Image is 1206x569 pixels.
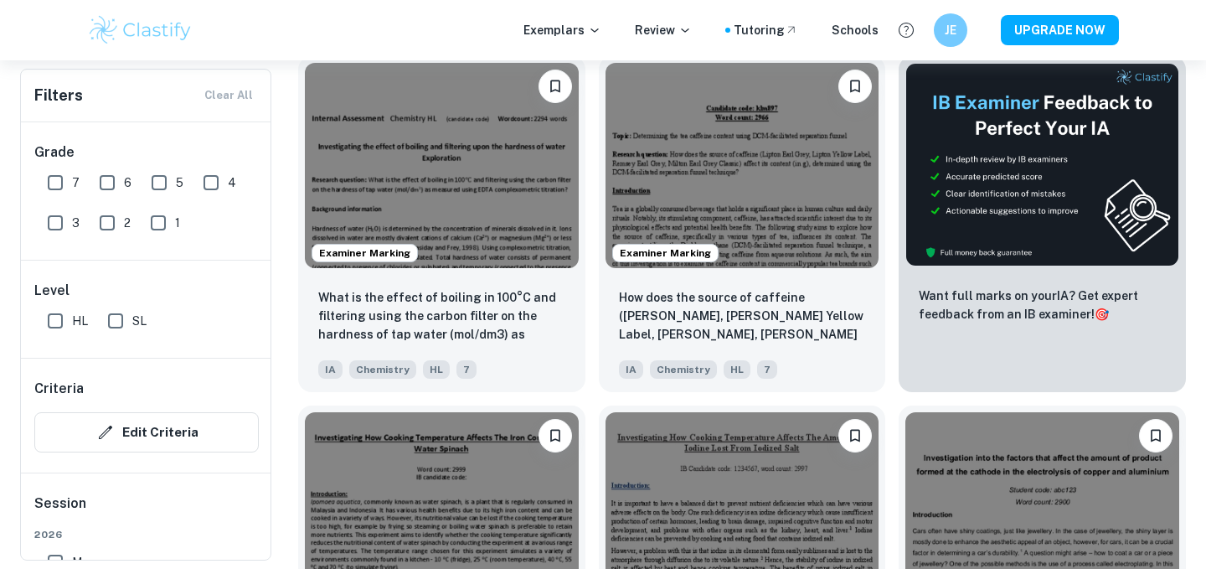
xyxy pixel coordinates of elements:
span: SL [132,312,147,330]
p: What is the effect of boiling in 100°C and filtering using the carbon filter on the hardness of t... [318,288,565,345]
span: Examiner Marking [312,246,417,261]
span: HL [423,360,450,379]
span: 🎯 [1095,308,1109,321]
img: Chemistry IA example thumbnail: What is the effect of boiling in 100°C a [305,63,579,268]
h6: Session [34,494,259,527]
h6: Criteria [34,379,84,399]
img: Chemistry IA example thumbnail: How does the source of caffeine (Lipton [606,63,879,268]
p: Exemplars [523,21,601,39]
span: HL [72,312,88,330]
button: Bookmark [1139,419,1172,453]
span: IA [318,360,343,379]
a: Tutoring [734,21,798,39]
a: ThumbnailWant full marks on yourIA? Get expert feedback from an IB examiner! [899,56,1186,392]
button: UPGRADE NOW [1001,15,1119,45]
a: Examiner MarkingBookmarkWhat is the effect of boiling in 100°C and filtering using the carbon fil... [298,56,585,392]
h6: Level [34,281,259,301]
span: 2 [124,214,131,232]
h6: Grade [34,142,259,163]
img: Clastify logo [87,13,193,47]
span: 6 [124,173,131,192]
button: Help and Feedback [892,16,920,44]
span: IA [619,360,643,379]
a: Examiner MarkingBookmarkHow does the source of caffeine (Lipton Earl Grey, Lipton Yellow Label, R... [599,56,886,392]
span: 7 [456,360,477,379]
span: Examiner Marking [613,246,718,261]
span: 5 [176,173,183,192]
button: JE [934,13,967,47]
img: Thumbnail [905,63,1179,266]
span: 7 [72,173,80,192]
button: Bookmark [539,70,572,103]
button: Edit Criteria [34,412,259,453]
span: 2026 [34,527,259,542]
span: Chemistry [650,360,717,379]
span: 1 [175,214,180,232]
h6: Filters [34,84,83,107]
span: 7 [757,360,777,379]
button: Bookmark [838,70,872,103]
h6: JE [941,21,961,39]
span: 3 [72,214,80,232]
button: Bookmark [539,419,572,453]
p: Review [635,21,692,39]
span: HL [724,360,750,379]
p: How does the source of caffeine (Lipton Earl Grey, Lipton Yellow Label, Remsey Earl Grey, Milton ... [619,288,866,345]
span: Chemistry [349,360,416,379]
a: Schools [832,21,879,39]
p: Want full marks on your IA ? Get expert feedback from an IB examiner! [919,287,1166,323]
button: Bookmark [838,419,872,453]
span: 4 [228,173,236,192]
